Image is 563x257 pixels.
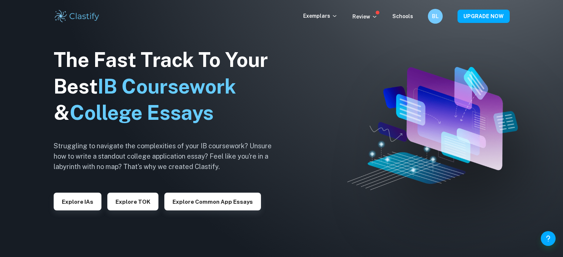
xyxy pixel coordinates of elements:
[70,101,214,124] span: College Essays
[54,47,283,126] h1: The Fast Track To Your Best &
[164,198,261,205] a: Explore Common App essays
[458,10,510,23] button: UPGRADE NOW
[541,231,556,246] button: Help and Feedback
[54,198,101,205] a: Explore IAs
[98,75,236,98] span: IB Coursework
[431,12,439,20] h6: BL
[107,198,158,205] a: Explore TOK
[347,67,518,190] img: Clastify hero
[303,12,338,20] p: Exemplars
[428,9,443,24] button: BL
[54,9,101,24] img: Clastify logo
[54,141,283,172] h6: Struggling to navigate the complexities of your IB coursework? Unsure how to write a standout col...
[352,13,378,21] p: Review
[54,193,101,210] button: Explore IAs
[164,193,261,210] button: Explore Common App essays
[392,13,413,19] a: Schools
[107,193,158,210] button: Explore TOK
